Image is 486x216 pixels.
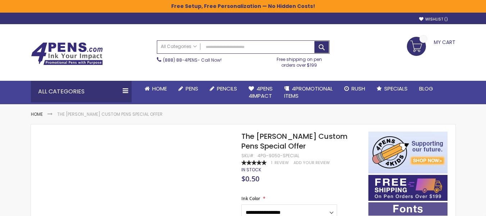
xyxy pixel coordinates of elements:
[204,81,243,97] a: Pencils
[258,153,299,159] div: 4PG-9050-SPECIAL
[278,81,339,104] a: 4PROMOTIONALITEMS
[384,85,408,92] span: Specials
[217,85,237,92] span: Pencils
[152,85,167,92] span: Home
[368,175,448,201] img: Free shipping on orders over $199
[186,85,198,92] span: Pens
[157,41,200,53] a: All Categories
[419,85,433,92] span: Blog
[339,81,371,97] a: Rush
[241,153,255,159] strong: SKU
[241,160,267,165] div: 100%
[163,57,222,63] span: - Call Now!
[241,167,261,173] span: In stock
[271,160,272,166] span: 1
[269,54,330,68] div: Free shipping on pen orders over $199
[271,160,290,166] a: 1 Review
[243,81,278,104] a: 4Pens4impact
[249,85,273,100] span: 4Pens 4impact
[163,57,197,63] a: (888) 88-4PENS
[31,81,132,102] div: All Categories
[284,85,333,100] span: 4PROMOTIONAL ITEMS
[371,81,413,97] a: Specials
[241,167,261,173] div: Availability
[161,44,197,49] span: All Categories
[139,81,173,97] a: Home
[413,81,439,97] a: Blog
[173,81,204,97] a: Pens
[368,132,448,173] img: 4pens 4 kids
[351,85,365,92] span: Rush
[57,111,163,117] li: The [PERSON_NAME] Custom Pens Special Offer
[241,131,348,151] span: The [PERSON_NAME] Custom Pens Special Offer
[274,160,289,166] span: Review
[31,42,103,65] img: 4Pens Custom Pens and Promotional Products
[294,160,330,166] a: Add Your Review
[241,195,260,202] span: Ink Color
[241,174,259,184] span: $0.50
[419,17,448,22] a: Wishlist
[31,111,43,117] a: Home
